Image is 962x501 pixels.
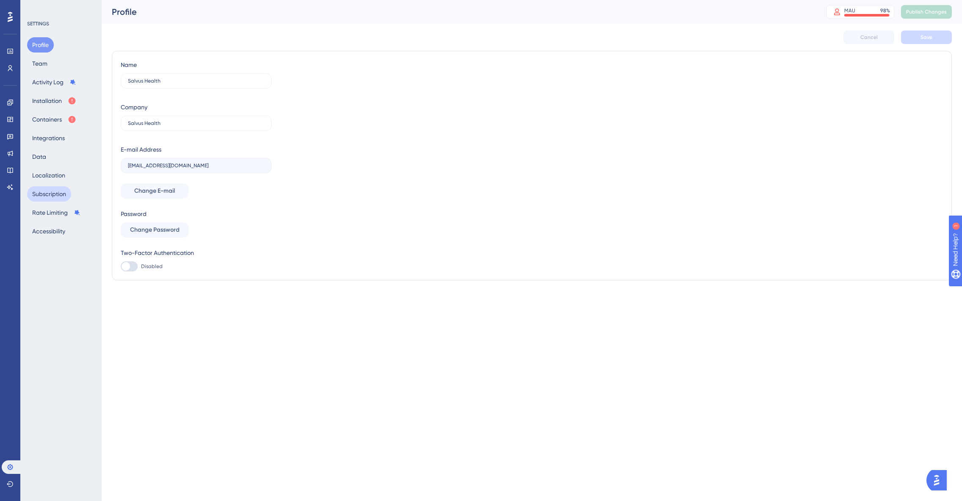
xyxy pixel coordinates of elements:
button: Subscription [27,186,71,202]
span: Need Help? [20,2,53,12]
button: Cancel [843,30,894,44]
button: Integrations [27,130,70,146]
div: Profile [112,6,805,18]
span: Save [920,34,932,41]
input: E-mail Address [128,163,264,169]
button: Accessibility [27,224,70,239]
div: Password [121,209,272,219]
div: 1 [59,4,61,11]
div: MAU [844,7,855,14]
button: Data [27,149,51,164]
button: Containers [27,112,81,127]
button: Change Password [121,222,189,238]
span: Change Password [130,225,180,235]
iframe: UserGuiding AI Assistant Launcher [926,468,952,493]
div: E-mail Address [121,144,161,155]
button: Profile [27,37,54,53]
input: Company Name [128,120,264,126]
button: Save [901,30,952,44]
button: Installation [27,93,81,108]
div: SETTINGS [27,20,96,27]
span: Change E-mail [134,186,175,196]
button: Rate Limiting [27,205,86,220]
span: Disabled [141,263,163,270]
div: Two-Factor Authentication [121,248,272,258]
button: Publish Changes [901,5,952,19]
span: Publish Changes [906,8,947,15]
button: Activity Log [27,75,81,90]
button: Team [27,56,53,71]
div: Name [121,60,137,70]
button: Change E-mail [121,183,189,199]
span: Cancel [860,34,878,41]
div: Company [121,102,147,112]
input: Name Surname [128,78,264,84]
div: 98 % [880,7,890,14]
button: Localization [27,168,70,183]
